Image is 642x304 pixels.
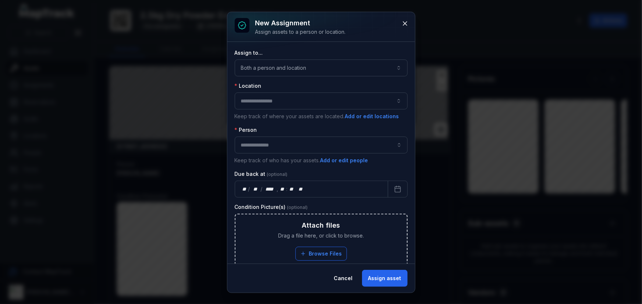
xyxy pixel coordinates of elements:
[235,112,408,120] p: Keep track of where your assets are located.
[235,156,408,164] p: Keep track of who has your assets.
[277,185,279,193] div: ,
[235,126,257,134] label: Person
[286,185,288,193] div: :
[235,49,263,57] label: Assign to...
[320,156,369,164] button: Add or edit people
[255,18,346,28] h3: New assignment
[302,220,340,231] h3: Attach files
[328,270,359,287] button: Cancel
[345,112,400,120] button: Add or edit locations
[279,185,286,193] div: hour,
[235,203,308,211] label: Condition Picture(s)
[260,185,263,193] div: /
[241,185,248,193] div: day,
[362,270,408,287] button: Assign asset
[248,185,251,193] div: /
[251,185,260,193] div: month,
[235,137,408,153] input: assignment-add:person-label
[295,247,347,261] button: Browse Files
[255,28,346,36] div: Assign assets to a person or location.
[235,59,408,76] button: Both a person and location
[297,185,305,193] div: am/pm,
[288,185,295,193] div: minute,
[235,170,288,178] label: Due back at
[263,185,277,193] div: year,
[388,181,408,198] button: Calendar
[235,82,262,90] label: Location
[278,232,364,239] span: Drag a file here, or click to browse.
